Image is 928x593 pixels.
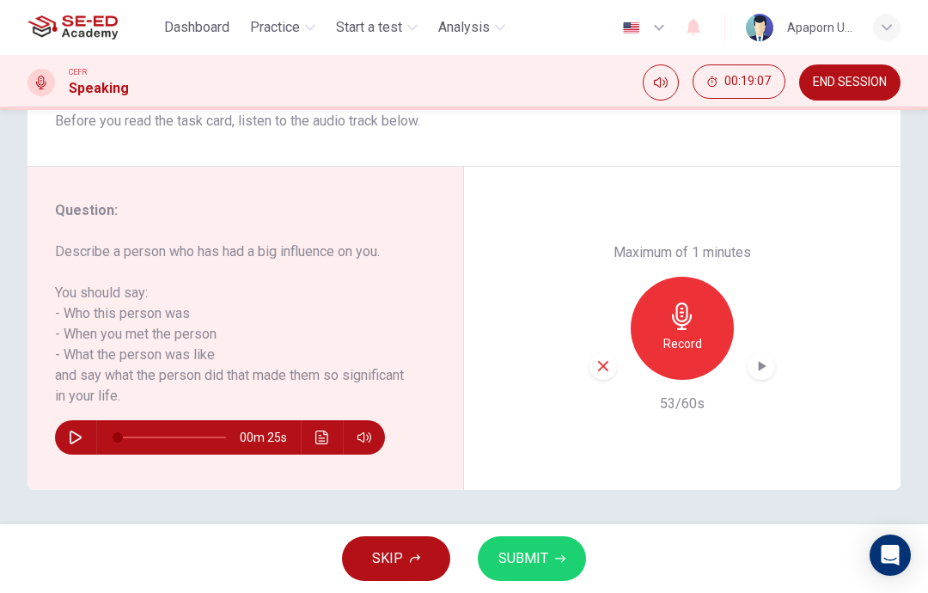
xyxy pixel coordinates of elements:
div: Apaporn U-khumpan [787,17,852,38]
button: Click to see the audio transcription [308,420,336,455]
span: Start a test [336,17,402,38]
button: SKIP [342,536,450,581]
button: 00:19:07 [693,64,785,99]
div: Mute [643,64,679,101]
h6: Describe a person who has had a big influence on you. You should say: - Who this person was - Whe... [55,241,415,407]
img: en [620,21,642,34]
button: Dashboard [157,12,236,43]
button: Record [631,277,734,380]
button: END SESSION [799,64,901,101]
h6: Record [663,333,702,354]
a: SE-ED Academy logo [27,10,157,45]
h6: Question : [55,200,415,221]
img: SE-ED Academy logo [27,10,118,45]
button: Analysis [431,12,512,43]
h6: Maximum of 1 minutes [614,242,751,263]
span: Practice [250,17,300,38]
button: Start a test [329,12,424,43]
button: SUBMIT [478,536,586,581]
span: 00m 25s [240,420,301,455]
span: Analysis [438,17,490,38]
h1: Speaking [69,78,129,99]
div: Open Intercom Messenger [870,535,911,576]
span: SUBMIT [498,547,548,571]
img: Profile picture [746,14,773,41]
h6: 53/60s [660,394,705,414]
span: END SESSION [813,76,887,89]
span: Dashboard [164,17,229,38]
span: SKIP [372,547,403,571]
div: Hide [693,64,785,101]
span: CEFR [69,66,87,78]
button: Practice [243,12,322,43]
span: 00:19:07 [724,75,771,89]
